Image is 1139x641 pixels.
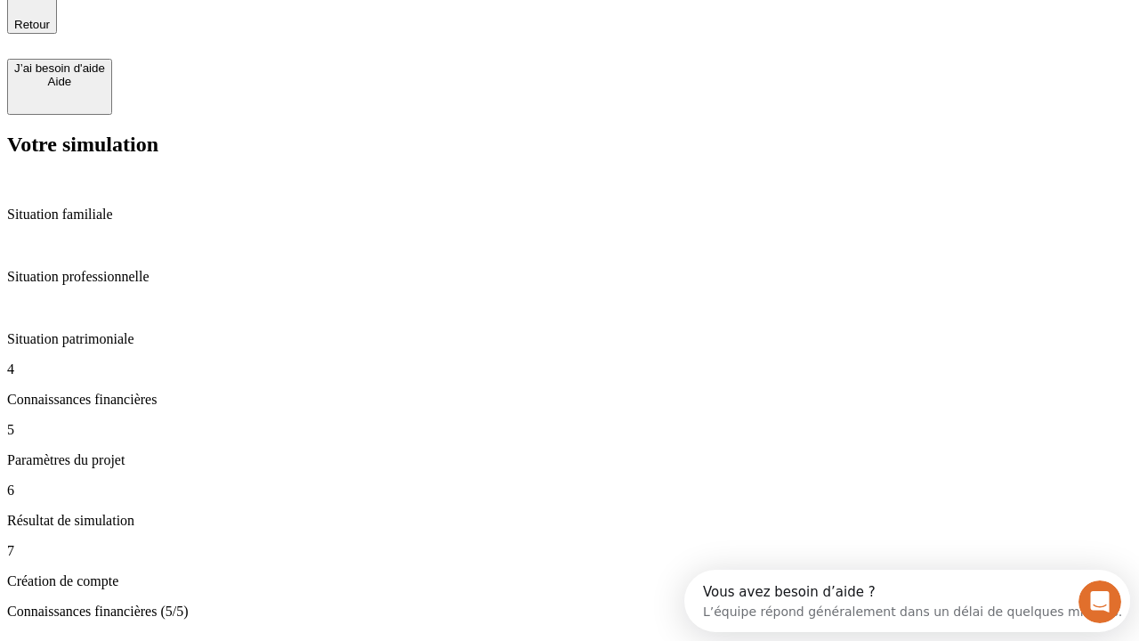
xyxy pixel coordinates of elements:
p: Connaissances financières [7,392,1132,408]
h2: Votre simulation [7,133,1132,157]
iframe: Intercom live chat [1078,580,1121,623]
p: Création de compte [7,573,1132,589]
p: 4 [7,361,1132,377]
p: Paramètres du projet [7,452,1132,468]
div: Vous avez besoin d’aide ? [19,15,438,29]
p: 5 [7,422,1132,438]
span: Retour [14,18,50,31]
div: Ouvrir le Messenger Intercom [7,7,490,56]
p: Situation professionnelle [7,269,1132,285]
p: Résultat de simulation [7,513,1132,529]
p: Situation familiale [7,207,1132,223]
p: 7 [7,543,1132,559]
iframe: Intercom live chat discovery launcher [684,570,1130,632]
button: J’ai besoin d'aideAide [7,59,112,115]
div: Aide [14,75,105,88]
div: L’équipe répond généralement dans un délai de quelques minutes. [19,29,438,48]
div: J’ai besoin d'aide [14,61,105,75]
p: 6 [7,483,1132,499]
p: Situation patrimoniale [7,331,1132,347]
p: Connaissances financières (5/5) [7,604,1132,620]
